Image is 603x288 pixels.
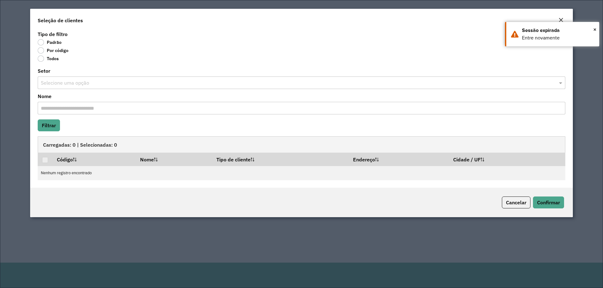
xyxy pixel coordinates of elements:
[593,25,596,34] button: Close
[537,199,560,206] span: Confirmar
[38,17,83,24] h4: Seleção de clientes
[38,136,565,153] div: Carregadas: 0 | Selecionadas: 0
[38,30,68,38] label: Tipo de filtro
[349,153,449,166] th: Endereço
[502,196,530,208] button: Cancelar
[38,39,62,45] label: Padrão
[449,153,565,166] th: Cidade / UF
[212,153,349,166] th: Tipo de cliente
[506,199,526,206] span: Cancelar
[558,18,563,23] em: Fechar
[38,55,59,62] label: Todos
[557,16,565,24] button: Close
[38,47,68,54] label: Por código
[38,67,50,75] label: Setor
[593,25,596,34] span: ×
[38,166,565,180] td: Nenhum registro encontrado
[136,153,212,166] th: Nome
[38,119,60,131] button: Filtrar
[522,34,595,42] div: Entre novamente
[38,92,52,100] label: Nome
[522,27,595,34] div: Sessão expirada
[533,196,564,208] button: Confirmar
[52,153,135,166] th: Código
